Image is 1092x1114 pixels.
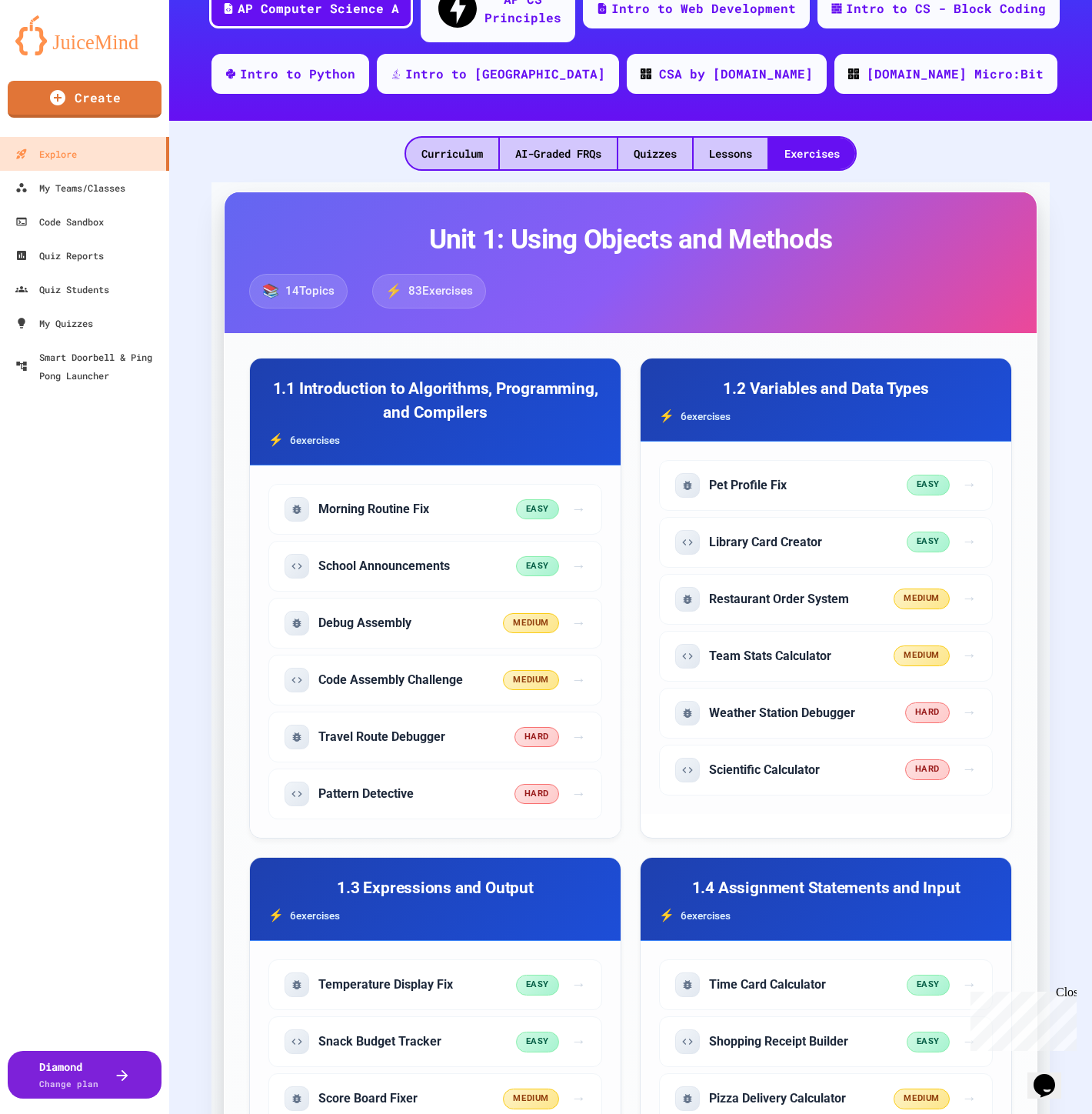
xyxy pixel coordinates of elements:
[962,1088,977,1110] span: →
[867,65,1044,83] div: [DOMAIN_NAME] Micro:Bit
[571,1031,586,1053] span: →
[503,1089,558,1109] span: medium
[268,598,602,649] div: Start exercise: Debug Assembly (medium difficulty, fix problem)
[659,407,993,425] div: 6 exercise s
[659,959,993,1010] div: Start exercise: Time Card Calculator (easy difficulty, fix problem)
[659,688,993,739] div: Start exercise: Weather Station Debugger (hard difficulty, fix problem)
[907,532,950,552] span: easy
[268,906,602,925] div: 6 exercise s
[318,976,453,993] h5: Temperature Display Fix
[39,1059,98,1091] div: Diamond
[406,138,498,169] div: Curriculum
[905,702,950,723] span: hard
[268,1016,602,1067] div: Start exercise: Snack Budget Tracker (easy difficulty, code problem)
[709,1090,846,1107] h5: Pizza Delivery Calculator
[385,281,402,301] span: ⚡
[709,648,831,665] h5: Team Stats Calculator
[709,705,855,722] h5: Weather Station Debugger
[618,138,692,169] div: Quizzes
[907,475,950,495] span: easy
[641,68,651,79] img: CODE_logo_RGB.png
[907,975,950,996] span: easy
[318,558,450,575] h5: School Announcements
[659,574,993,625] div: Start exercise: Restaurant Order System (medium difficulty, fix problem)
[408,282,473,300] span: 83 Exercises
[659,876,993,900] h3: 1.4 Assignment Statements and Input
[15,246,104,265] div: Quiz Reports
[962,531,977,553] span: →
[15,178,125,197] div: My Teams/Classes
[405,65,605,83] div: Intro to [GEOGRAPHIC_DATA]
[848,68,859,79] img: CODE_logo_RGB.png
[514,784,559,805] span: hard
[769,138,855,169] div: Exercises
[962,474,977,496] span: →
[15,348,163,385] div: Smart Doorbell & Ping Pong Launcher
[709,1033,848,1050] h5: Shopping Receipt Builder
[268,541,602,592] div: Start exercise: School Announcements (easy difficulty, code problem)
[571,1088,586,1110] span: →
[905,759,950,780] span: hard
[15,314,93,332] div: My Quizzes
[268,655,602,705] div: Start exercise: Code Assembly Challenge (medium difficulty, code problem)
[571,783,586,805] span: →
[503,613,558,634] span: medium
[15,212,104,231] div: Code Sandbox
[318,672,463,689] h5: Code Assembly Challenge
[659,517,993,568] div: Start exercise: Library Card Creator (easy difficulty, code problem)
[894,589,949,609] span: medium
[962,645,977,667] span: →
[709,591,849,608] h5: Restaurant Order System
[894,645,949,666] span: medium
[571,726,586,749] span: →
[262,281,279,301] span: 📚
[39,1078,98,1089] span: Change plan
[268,876,602,900] h3: 1.3 Expressions and Output
[694,138,767,169] div: Lessons
[709,976,826,993] h5: Time Card Calculator
[318,1033,441,1050] h5: Snack Budget Tracker
[514,727,559,748] span: hard
[516,499,559,520] span: easy
[8,81,161,118] a: Create
[894,1089,949,1109] span: medium
[571,974,586,996] span: →
[962,702,977,724] span: →
[268,377,602,425] h3: 1.1 Introduction to Algorithms, Programming, and Compilers
[318,729,445,745] h5: Travel Route Debugger
[15,145,77,163] div: Explore
[268,769,602,819] div: Start exercise: Pattern Detective (hard difficulty, code problem)
[659,906,993,925] div: 6 exercise s
[249,223,1012,255] h2: Unit 1: Using Objects and Methods
[659,460,993,511] div: Start exercise: Pet Profile Fix (easy difficulty, fix problem)
[15,15,154,55] img: logo-orange.svg
[709,762,820,779] h5: Scientific Calculator
[962,974,977,996] span: →
[571,555,586,578] span: →
[962,588,977,610] span: →
[964,986,1077,1051] iframe: chat widget
[571,612,586,635] span: →
[318,785,414,802] h5: Pattern Detective
[268,431,602,449] div: 6 exercise s
[571,499,586,521] span: →
[285,282,335,300] span: 14 Topics
[962,1031,977,1053] span: →
[709,534,822,551] h5: Library Card Creator
[659,1016,993,1067] div: Start exercise: Shopping Receipt Builder (easy difficulty, code problem)
[1027,1052,1077,1099] iframe: chat widget
[907,1032,950,1052] span: easy
[318,501,429,518] h5: Morning Routine Fix
[500,138,617,169] div: AI-Graded FRQs
[659,745,993,795] div: Start exercise: Scientific Calculator (hard difficulty, code problem)
[516,556,559,577] span: easy
[6,6,106,98] div: Chat with us now!Close
[15,280,109,299] div: Quiz Students
[318,1090,418,1107] h5: Score Board Fixer
[8,1051,161,1099] button: DiamondChange plan
[516,1032,559,1052] span: easy
[240,65,355,83] div: Intro to Python
[659,631,993,682] div: Start exercise: Team Stats Calculator (medium difficulty, code problem)
[962,759,977,781] span: →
